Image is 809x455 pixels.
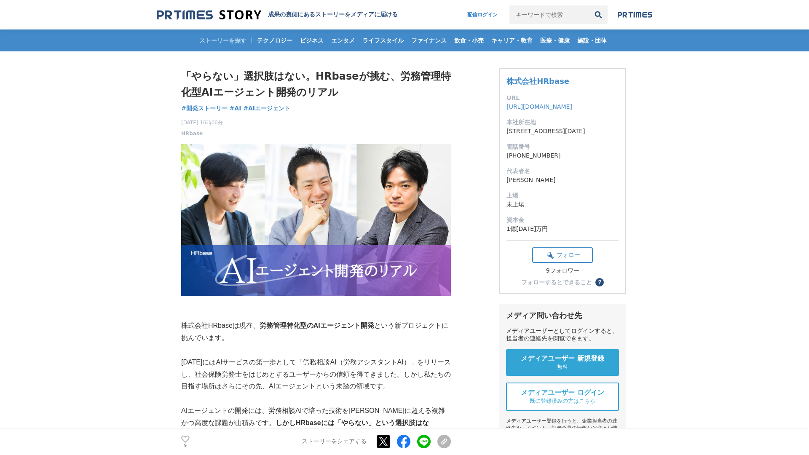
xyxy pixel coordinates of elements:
a: ビジネス [297,29,327,51]
button: ？ [595,278,604,286]
img: prtimes [618,11,652,18]
dt: URL [506,94,619,102]
p: 株式会社HRbaseは現在、 という新プロジェクトに挑んでいます。 [181,320,451,344]
p: [DATE]にはAIサービスの第一歩として「労務相談AI（労務アシスタントAI）」をリリースし、社会保険労務士をはじめとするユーザーからの信頼を得てきました。しかし私たちの目指す場所はさらにその... [181,356,451,393]
strong: しかしHRbaseには「やらない」という選択肢はない･･･。 [181,419,429,439]
p: 9 [181,444,190,448]
button: 検索 [589,5,608,24]
a: #AIエージェント [243,104,290,113]
h1: 「やらない」選択肢はない。HRbaseが挑む、労務管理特化型AIエージェント開発のリアル [181,68,451,101]
span: ？ [597,279,603,285]
span: 無料 [557,363,568,371]
dt: 代表者名 [506,167,619,176]
dd: [STREET_ADDRESS][DATE] [506,127,619,136]
div: メディア問い合わせ先 [506,310,619,321]
span: 医療・健康 [537,37,573,44]
span: #開発ストーリー [181,104,228,112]
span: テクノロジー [254,37,296,44]
a: エンタメ [328,29,358,51]
a: 飲食・小売 [451,29,487,51]
div: フォローするとできること [521,279,592,285]
a: 株式会社HRbase [506,77,569,86]
img: thumbnail_60cac470-7190-11f0-a44f-0dbda82f12bc.png [181,144,451,296]
dt: 本社所在地 [506,118,619,127]
dt: 上場 [506,191,619,200]
a: 施設・団体 [574,29,610,51]
a: メディアユーザー ログイン 既に登録済みの方はこちら [506,383,619,411]
dd: [PHONE_NUMBER] [506,151,619,160]
span: #AI [230,104,241,112]
span: #AIエージェント [243,104,290,112]
span: ビジネス [297,37,327,44]
dd: 1億[DATE]万円 [506,225,619,233]
span: 既に登録済みの方はこちら [530,397,595,405]
strong: 労務管理特化型のAIエージェント開発 [260,322,374,329]
dd: [PERSON_NAME] [506,176,619,185]
a: 成果の裏側にあるストーリーをメディアに届ける 成果の裏側にあるストーリーをメディアに届ける [157,9,398,21]
span: 飲食・小売 [451,37,487,44]
a: ファイナンス [408,29,450,51]
span: キャリア・教育 [488,37,536,44]
p: ストーリーをシェアする [302,438,367,446]
div: 9フォロワー [532,267,593,275]
dt: 電話番号 [506,142,619,151]
a: HRbase [181,130,203,137]
span: エンタメ [328,37,358,44]
img: 成果の裏側にあるストーリーをメディアに届ける [157,9,261,21]
div: メディアユーザー登録を行うと、企業担当者の連絡先や、イベント・記者会見の情報など様々な特記情報を閲覧できます。 ※内容はストーリー・プレスリリースにより異なります。 [506,418,619,453]
button: フォロー [532,247,593,263]
input: キーワードで検索 [509,5,589,24]
span: メディアユーザー ログイン [521,388,604,397]
a: メディアユーザー 新規登録 無料 [506,349,619,376]
span: [DATE] 16時00分 [181,119,223,126]
span: メディアユーザー 新規登録 [521,354,604,363]
a: #AI [230,104,241,113]
p: AIエージェントの開発には、労務相談AIで培った技術を[PERSON_NAME]に超える複雑かつ高度な課題が山積みです。 [181,405,451,441]
span: ファイナンス [408,37,450,44]
span: 施設・団体 [574,37,610,44]
a: キャリア・教育 [488,29,536,51]
a: ライフスタイル [359,29,407,51]
a: [URL][DOMAIN_NAME] [506,103,572,110]
dt: 資本金 [506,216,619,225]
h2: 成果の裏側にあるストーリーをメディアに届ける [268,11,398,19]
a: テクノロジー [254,29,296,51]
a: 配信ログイン [459,5,506,24]
div: メディアユーザーとしてログインすると、担当者の連絡先を閲覧できます。 [506,327,619,343]
a: 医療・健康 [537,29,573,51]
dd: 未上場 [506,200,619,209]
a: #開発ストーリー [181,104,228,113]
span: ライフスタイル [359,37,407,44]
